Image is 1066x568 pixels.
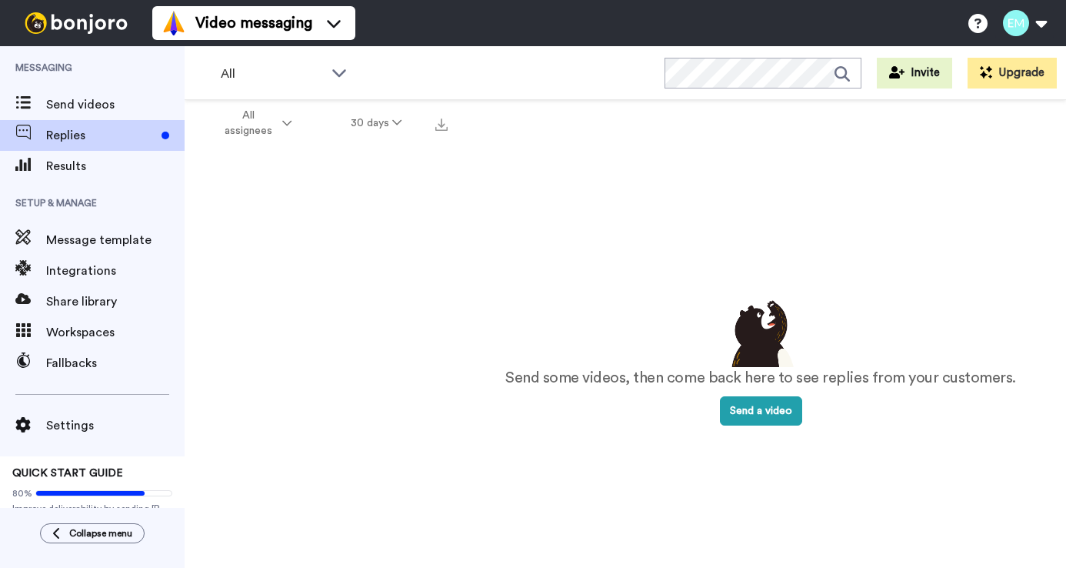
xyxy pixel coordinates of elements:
[46,323,185,342] span: Workspaces
[722,296,799,367] img: results-emptystates.png
[435,119,448,131] img: export.svg
[46,231,185,249] span: Message template
[69,527,132,540] span: Collapse menu
[46,292,185,311] span: Share library
[720,396,802,426] button: Send a video
[46,157,185,175] span: Results
[40,523,145,543] button: Collapse menu
[46,95,185,114] span: Send videos
[18,12,134,34] img: bj-logo-header-white.svg
[12,503,172,515] span: Improve deliverability by sending [PERSON_NAME]’s from your own email
[221,65,324,83] span: All
[217,108,279,139] span: All assignees
[877,58,952,89] button: Invite
[431,112,452,135] button: Export all results that match these filters now.
[46,416,185,435] span: Settings
[195,12,312,34] span: Video messaging
[46,262,185,280] span: Integrations
[12,468,123,479] span: QUICK START GUIDE
[720,406,802,416] a: Send a video
[46,126,155,145] span: Replies
[321,109,431,137] button: 30 days
[968,58,1057,89] button: Upgrade
[162,11,186,35] img: vm-color.svg
[46,354,185,373] span: Fallbacks
[12,487,32,500] span: 80%
[505,367,1016,389] p: Send some videos, then come back here to see replies from your customers.
[188,102,321,145] button: All assignees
